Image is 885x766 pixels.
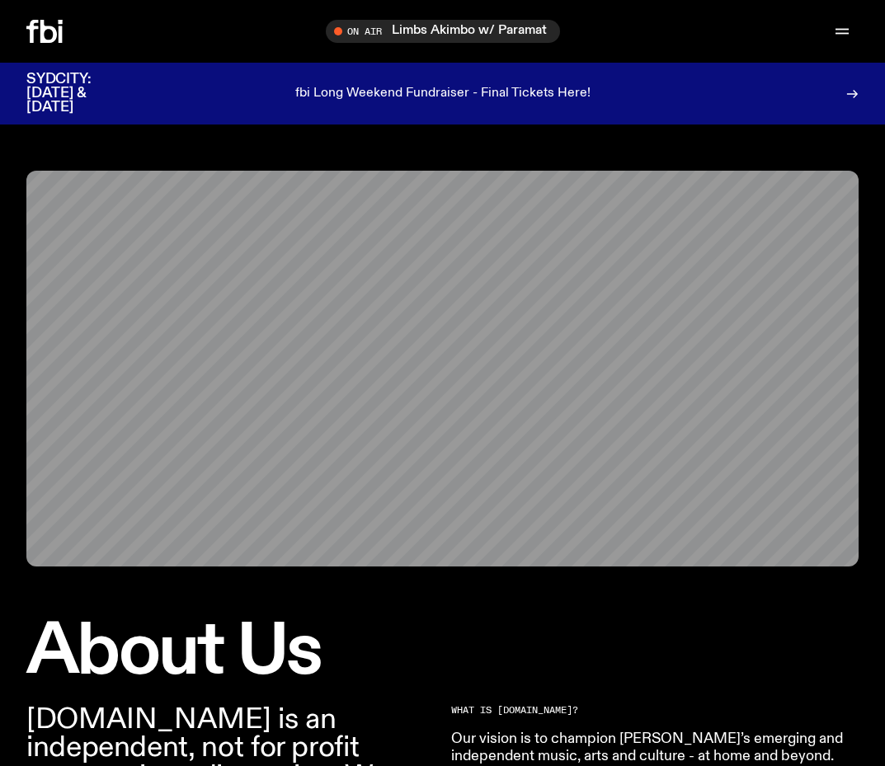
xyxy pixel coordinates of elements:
[451,706,859,715] h2: What is [DOMAIN_NAME]?
[295,87,591,101] p: fbi Long Weekend Fundraiser - Final Tickets Here!
[26,73,132,115] h3: SYDCITY: [DATE] & [DATE]
[451,731,859,766] p: Our vision is to champion [PERSON_NAME]’s emerging and independent music, arts and culture - at h...
[26,619,435,686] h1: About Us
[326,20,560,43] button: On AirLimbs Akimbo w/ Paramat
